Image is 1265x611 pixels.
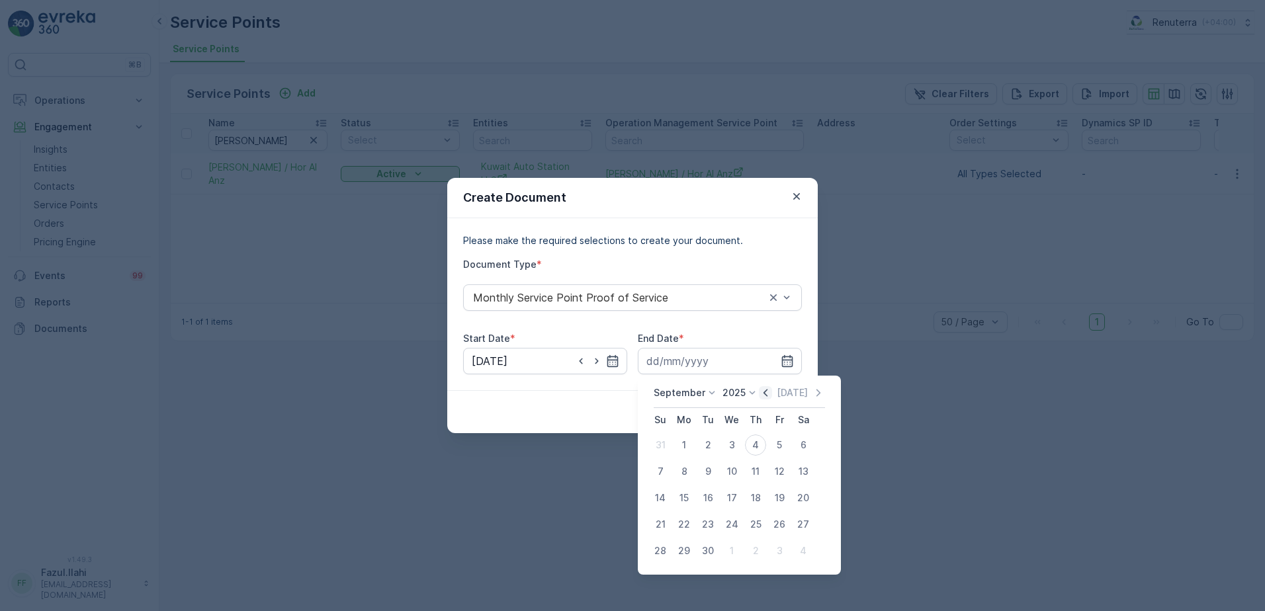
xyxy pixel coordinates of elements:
[745,540,766,561] div: 2
[463,259,537,270] label: Document Type
[674,434,695,456] div: 1
[793,487,814,509] div: 20
[793,434,814,456] div: 6
[650,514,671,535] div: 21
[674,487,695,509] div: 15
[650,540,671,561] div: 28
[697,514,719,535] div: 23
[638,348,802,374] input: dd/mm/yyyy
[721,461,742,482] div: 10
[697,434,719,456] div: 2
[721,540,742,561] div: 1
[777,386,808,399] p: [DATE]
[672,408,696,432] th: Monday
[744,408,767,432] th: Thursday
[791,408,815,432] th: Saturday
[745,434,766,456] div: 4
[793,461,814,482] div: 13
[463,333,510,344] label: Start Date
[767,408,791,432] th: Friday
[674,461,695,482] div: 8
[769,434,790,456] div: 5
[697,461,719,482] div: 9
[745,487,766,509] div: 18
[721,434,742,456] div: 3
[463,234,802,247] p: Please make the required selections to create your document.
[463,348,627,374] input: dd/mm/yyyy
[745,461,766,482] div: 11
[721,514,742,535] div: 24
[769,540,790,561] div: 3
[769,461,790,482] div: 12
[654,386,705,399] p: September
[697,487,719,509] div: 16
[793,540,814,561] div: 4
[650,487,671,509] div: 14
[720,408,744,432] th: Wednesday
[793,514,814,535] div: 27
[674,514,695,535] div: 22
[769,514,790,535] div: 26
[650,434,671,456] div: 31
[650,461,671,482] div: 7
[745,514,766,535] div: 25
[674,540,695,561] div: 29
[721,487,742,509] div: 17
[696,408,720,432] th: Tuesday
[722,386,746,399] p: 2025
[463,188,566,207] p: Create Document
[648,408,672,432] th: Sunday
[697,540,719,561] div: 30
[638,333,679,344] label: End Date
[769,487,790,509] div: 19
